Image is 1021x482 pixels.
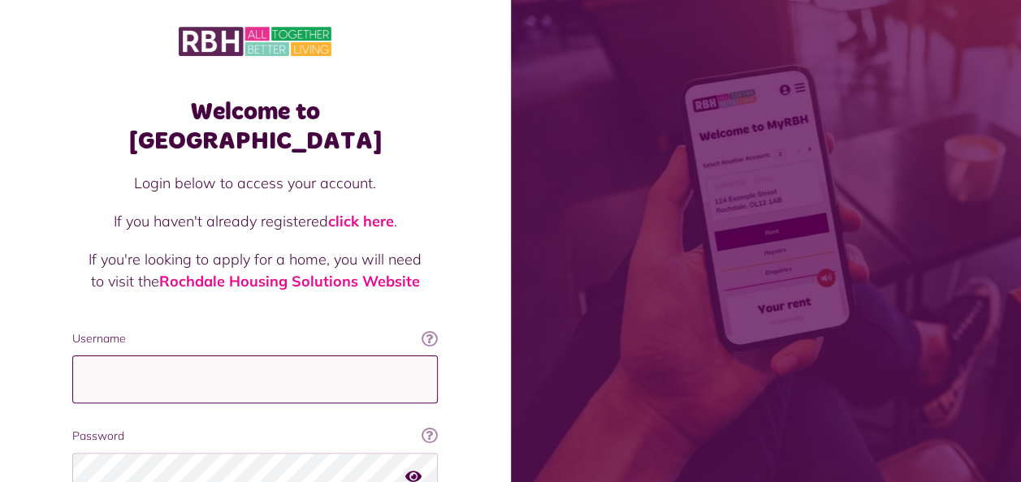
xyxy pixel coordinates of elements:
[89,172,422,194] p: Login below to access your account.
[328,212,394,230] a: click here
[89,210,422,232] p: If you haven't already registered .
[72,428,438,445] label: Password
[159,272,420,290] a: Rochdale Housing Solutions Website
[72,97,438,156] h1: Welcome to [GEOGRAPHIC_DATA]
[89,248,422,292] p: If you're looking to apply for a home, you will need to visit the
[72,330,438,347] label: Username
[179,24,331,58] img: MyRBH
